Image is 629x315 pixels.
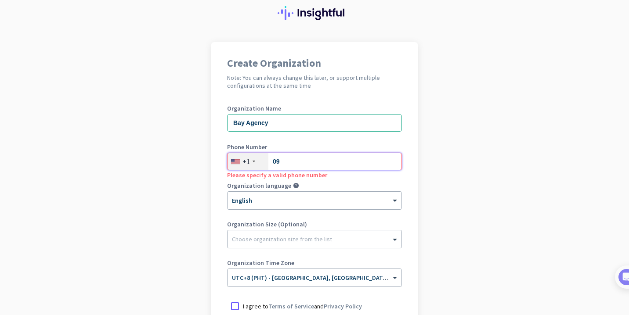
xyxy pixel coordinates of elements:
[227,114,402,132] input: What is the name of your organization?
[227,105,402,111] label: Organization Name
[268,302,314,310] a: Terms of Service
[227,221,402,227] label: Organization Size (Optional)
[227,183,291,189] label: Organization language
[242,157,250,166] div: +1
[243,302,362,311] p: I agree to and
[227,153,402,170] input: 201-555-0123
[227,74,402,89] h2: Note: You can always change this later, or support multiple configurations at the same time
[227,171,327,179] span: Please specify a valid phone number
[293,183,299,189] i: help
[227,58,402,68] h1: Create Organization
[324,302,362,310] a: Privacy Policy
[227,260,402,266] label: Organization Time Zone
[278,6,351,20] img: Insightful
[227,144,402,150] label: Phone Number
